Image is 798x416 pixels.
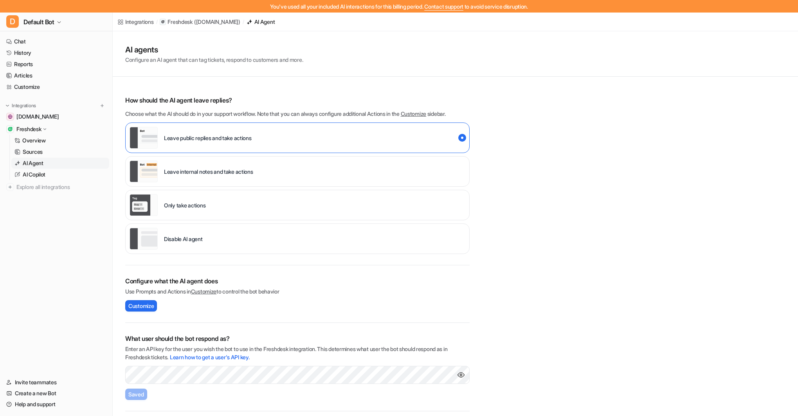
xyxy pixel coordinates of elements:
a: AI Agent [11,158,109,169]
div: Integrations [125,18,154,26]
p: Choose what the AI should do in your support workflow. Note that you can always configure additio... [125,110,470,118]
p: Freshdesk [16,125,41,133]
div: AI Agent [254,18,275,26]
button: Customize [125,300,157,312]
a: Help and support [3,399,109,410]
div: live::external_reply [125,122,470,153]
a: Freshdesk([DOMAIN_NAME]) [160,18,240,26]
div: live::disabled [125,190,470,220]
p: AI Agent [23,159,43,167]
img: Leave internal notes and take actions [130,160,158,182]
h2: What user should the bot respond as? [125,334,470,343]
p: AI Copilot [23,171,45,178]
img: Show [457,371,465,379]
a: Customize [401,110,426,117]
img: drivingtests.co.uk [8,114,13,119]
img: Only take actions [130,194,158,216]
p: Use Prompts and Actions in to control the bot behavior [125,287,470,295]
span: / [156,18,158,25]
p: Overview [22,137,46,144]
img: menu_add.svg [99,103,105,108]
p: Configure an AI agent that can tag tickets, respond to customers and more. [125,56,303,64]
button: Show API key [457,371,465,379]
p: Leave public replies and take actions [164,134,252,142]
img: Disable AI agent [130,228,158,250]
p: How should the AI agent leave replies? [125,95,470,105]
a: Integrations [117,18,154,26]
span: Contact support [424,3,463,10]
p: Sources [23,148,43,156]
div: live::internal_reply [125,156,470,187]
a: Explore all integrations [3,182,109,193]
span: Explore all integrations [16,181,106,193]
img: explore all integrations [6,183,14,191]
span: Customize [128,302,154,310]
a: Overview [11,135,109,146]
span: [DOMAIN_NAME] [16,113,59,121]
a: Articles [3,70,109,81]
p: ( [DOMAIN_NAME] ) [194,18,240,26]
a: Sources [11,146,109,157]
a: Learn how to get a user's API key. [170,354,249,360]
p: Only take actions [164,201,205,209]
button: Saved [125,389,147,400]
a: Customize [191,288,216,295]
div: paused::disabled [125,223,470,254]
p: Freshdesk [168,18,192,26]
p: Leave internal notes and take actions [164,167,253,176]
a: History [3,47,109,58]
a: AI Agent [247,18,275,26]
span: Saved [128,390,144,398]
span: / [243,18,244,25]
a: drivingtests.co.uk[DOMAIN_NAME] [3,111,109,122]
p: Enter an API key for the user you wish the bot to use in the Freshdesk integration. This determin... [125,345,470,361]
h1: AI agents [125,44,303,56]
a: Reports [3,59,109,70]
a: Chat [3,36,109,47]
p: Integrations [12,103,36,109]
a: Customize [3,81,109,92]
p: Disable AI agent [164,235,203,243]
a: Create a new Bot [3,388,109,399]
a: Invite teammates [3,377,109,388]
img: expand menu [5,103,10,108]
a: AI Copilot [11,169,109,180]
img: Leave public replies and take actions [130,127,158,149]
button: Integrations [3,102,38,110]
span: D [6,15,19,28]
h2: Configure what the AI agent does [125,276,470,286]
img: Freshdesk [8,127,13,131]
span: Default Bot [23,16,54,27]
